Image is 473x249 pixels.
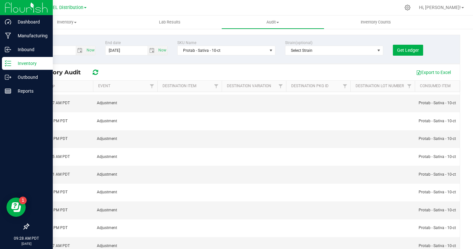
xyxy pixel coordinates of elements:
[291,84,329,88] a: Destination Pkg ID
[157,46,167,55] span: select
[97,171,153,178] span: Adjustment
[98,84,110,88] a: Event
[76,46,85,55] span: select
[211,81,222,92] a: Filter
[15,19,118,25] span: Inventory
[275,81,286,92] a: Filter
[5,32,11,39] inline-svg: Manufacturing
[15,15,118,29] a: Inventory
[3,235,50,241] p: 09:28 AM PDT
[393,45,423,56] button: Get Ledger
[295,41,312,45] span: (optional)
[5,19,11,25] inline-svg: Dashboard
[85,46,95,55] span: select
[403,5,412,11] div: Manage settings
[97,225,153,231] span: Adjustment
[11,73,50,81] p: Outbound
[356,84,404,88] a: Destination Lot Number
[147,81,157,92] a: Filter
[178,46,267,55] span: Protab - Sativa - 10-ct
[6,198,26,217] iframe: Resource center
[19,197,27,204] iframe: Resource center unread badge
[375,46,383,55] span: select
[97,100,153,106] span: Adjustment
[227,84,271,88] a: Destination Variation
[147,46,157,55] span: select
[45,5,83,10] span: LEVEL Distribution
[420,84,450,88] a: Consumed Item
[340,81,350,92] a: Filter
[177,41,196,45] span: SKU Name
[11,32,50,40] p: Manufacturing
[97,207,153,213] span: Adjustment
[5,60,11,67] inline-svg: Inventory
[97,136,153,142] span: Adjustment
[285,46,375,55] span: Select Strain
[33,69,87,76] span: Inventory Audit
[352,19,400,25] span: Inventory Counts
[85,46,96,55] span: Set Current date
[397,48,419,53] span: Get Ledger
[404,81,415,92] a: Filter
[157,46,168,55] span: Set Current date
[412,67,455,78] button: Export to Excel
[3,241,50,246] p: [DATE]
[5,46,11,53] inline-svg: Inbound
[162,84,196,88] a: Destination Item
[11,87,50,95] p: Reports
[97,154,153,160] span: Adjustment
[105,41,121,45] span: End date
[419,5,461,10] span: Hi, [PERSON_NAME]!
[221,15,324,29] a: Audit
[5,74,11,80] inline-svg: Outbound
[97,189,153,195] span: Adjustment
[324,15,427,29] a: Inventory Counts
[285,41,312,45] span: Strain
[11,46,50,53] p: Inbound
[222,19,324,25] span: Audit
[97,243,153,249] span: Adjustment
[118,15,221,29] a: Lab Results
[97,118,153,124] span: Adjustment
[5,88,11,94] inline-svg: Reports
[11,18,50,26] p: Dashboard
[150,19,189,25] span: Lab Results
[11,60,50,67] p: Inventory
